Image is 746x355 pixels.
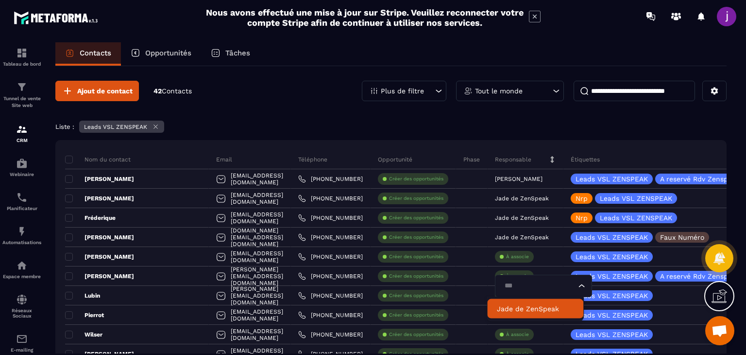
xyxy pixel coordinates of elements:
p: Leads VSL ZENSPEAK [600,195,672,202]
a: Contacts [55,42,121,66]
p: Nom du contact [65,156,131,163]
p: 42 [153,87,192,96]
p: Webinaire [2,172,41,177]
a: [PHONE_NUMBER] [298,253,363,261]
p: Leads VSL ZENSPEAK [576,273,648,280]
p: Opportunités [145,49,191,57]
p: Leads VSL ZENSPEAK [576,331,648,338]
p: Créer des opportunités [389,331,443,338]
p: [PERSON_NAME] [65,233,134,241]
span: Ajout de contact [77,86,133,96]
p: Jade de ZenSpeak [495,234,549,241]
p: Wilser [65,331,102,338]
p: Créer des opportunités [389,234,443,241]
p: Espace membre [2,274,41,279]
p: E-mailing [2,347,41,353]
p: Contacts [80,49,111,57]
p: [PERSON_NAME] [65,272,134,280]
img: social-network [16,294,28,305]
p: Tunnel de vente Site web [2,95,41,109]
p: Fréderique [65,214,116,222]
p: Créer des opportunités [389,273,443,280]
p: Créer des opportunités [389,312,443,319]
p: Étiquettes [571,156,600,163]
p: Responsable [495,156,531,163]
p: Tout le monde [475,88,523,94]
p: À associe [506,253,529,260]
p: À associe [506,331,529,338]
a: automationsautomationsWebinaire [2,150,41,184]
a: [PHONE_NUMBER] [298,331,363,338]
p: Email [216,156,232,163]
button: Ajout de contact [55,81,139,101]
a: Opportunités [121,42,201,66]
input: Search for option [501,281,576,291]
p: [PERSON_NAME] [495,176,543,182]
p: Pierrot [65,311,104,319]
p: Jade de ZenSpeak [495,195,549,202]
img: automations [16,260,28,271]
p: Leads VSL ZENSPEAK [576,292,648,299]
p: [PERSON_NAME] [65,195,134,202]
p: Créer des opportunités [389,195,443,202]
a: [PHONE_NUMBER] [298,195,363,202]
div: Search for option [495,275,592,297]
p: A reservé Rdv Zenspeak [660,273,740,280]
p: À associe [506,273,529,280]
p: Jade de ZenSpeak [497,304,574,314]
a: [PHONE_NUMBER] [298,233,363,241]
div: Ouvrir le chat [705,316,734,345]
p: Faux Numéro [660,234,704,241]
p: Tableau de bord [2,61,41,67]
a: [PHONE_NUMBER] [298,175,363,183]
p: A reservé Rdv Zenspeak [660,176,740,182]
h2: Nous avons effectué une mise à jour sur Stripe. Veuillez reconnecter votre compte Stripe afin de ... [205,7,524,28]
p: Réseaux Sociaux [2,308,41,319]
p: Liste : [55,123,74,130]
img: formation [16,47,28,59]
a: Tâches [201,42,260,66]
a: [PHONE_NUMBER] [298,214,363,222]
p: Créer des opportunités [389,292,443,299]
p: Leads VSL ZENSPEAK [576,312,648,319]
img: automations [16,226,28,237]
p: Opportunité [378,156,412,163]
a: formationformationTableau de bord [2,40,41,74]
a: [PHONE_NUMBER] [298,272,363,280]
p: Téléphone [298,156,327,163]
a: formationformationCRM [2,116,41,150]
a: social-networksocial-networkRéseaux Sociaux [2,286,41,326]
p: Tâches [225,49,250,57]
p: Leads VSL ZENSPEAK [576,234,648,241]
p: Leads VSL ZENSPEAK [600,214,672,221]
p: Lubin [65,292,100,300]
p: [PERSON_NAME] [65,253,134,261]
a: automationsautomationsAutomatisations [2,218,41,252]
p: CRM [2,138,41,143]
p: Leads VSL ZENSPEAK [576,176,648,182]
p: Leads VSL ZENSPEAK [576,253,648,260]
img: scheduler [16,192,28,203]
p: Créer des opportunités [389,253,443,260]
img: email [16,333,28,345]
p: Plus de filtre [381,88,424,94]
p: Créer des opportunités [389,176,443,182]
p: Automatisations [2,240,41,245]
p: Créer des opportunités [389,214,443,221]
a: schedulerschedulerPlanificateur [2,184,41,218]
a: automationsautomationsEspace membre [2,252,41,286]
a: formationformationTunnel de vente Site web [2,74,41,116]
p: Planificateur [2,206,41,211]
p: [PERSON_NAME] [65,175,134,183]
p: Leads VSL ZENSPEAK [84,124,147,130]
img: logo [14,9,101,27]
p: Nrp [576,195,588,202]
img: formation [16,124,28,135]
p: Jade de ZenSpeak [495,214,549,221]
a: [PHONE_NUMBER] [298,311,363,319]
img: formation [16,81,28,93]
p: Phase [463,156,480,163]
a: [PHONE_NUMBER] [298,292,363,300]
p: Nrp [576,214,588,221]
span: Contacts [162,87,192,95]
